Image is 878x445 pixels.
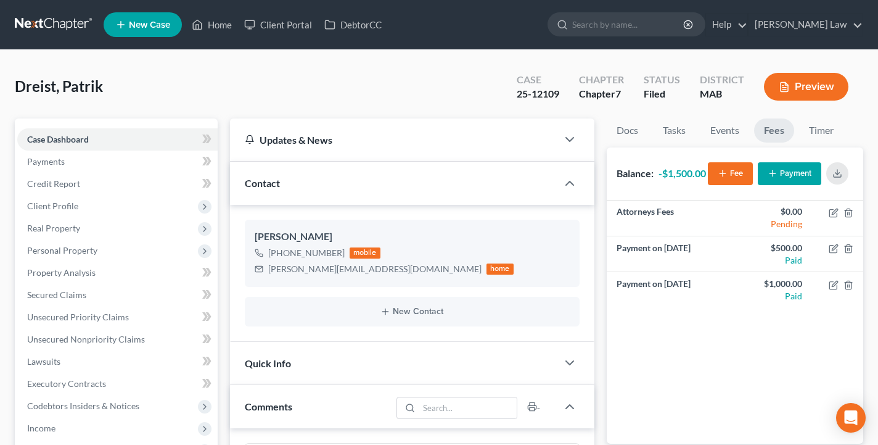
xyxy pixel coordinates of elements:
[745,242,802,254] div: $500.00
[658,167,706,179] strong: -$1,500.00
[27,134,89,144] span: Case Dashboard
[17,351,218,373] a: Lawsuits
[745,206,802,218] div: $0.00
[17,128,218,151] a: Case Dashboard
[245,401,292,412] span: Comments
[186,14,238,36] a: Home
[268,263,482,275] div: [PERSON_NAME][EMAIL_ADDRESS][DOMAIN_NAME]
[764,73,848,101] button: Preview
[27,289,86,300] span: Secured Claims
[245,133,543,146] div: Updates & News
[245,177,280,189] span: Contact
[27,356,60,367] span: Lawsuits
[644,73,680,87] div: Status
[617,167,654,179] strong: Balance:
[129,20,170,30] span: New Case
[17,373,218,395] a: Executory Contracts
[27,378,106,389] span: Executory Contracts
[579,87,624,101] div: Chapter
[17,151,218,173] a: Payments
[245,357,291,369] span: Quick Info
[27,334,145,344] span: Unsecured Nonpriority Claims
[27,245,97,256] span: Personal Property
[27,401,139,411] span: Codebtors Insiders & Notices
[836,403,866,433] div: Open Intercom Messenger
[758,162,821,185] button: Payment
[255,230,570,244] div: [PERSON_NAME]
[745,278,802,290] div: $1,000.00
[517,73,559,87] div: Case
[754,119,794,143] a: Fees
[700,73,744,87] div: District
[486,264,514,275] div: home
[799,119,843,143] a: Timer
[708,162,753,185] button: Fee
[17,262,218,284] a: Property Analysis
[607,236,735,272] td: Payment on [DATE]
[27,423,55,433] span: Income
[318,14,388,36] a: DebtorCC
[745,218,802,230] div: Pending
[268,247,345,259] div: [PHONE_NUMBER]
[17,306,218,328] a: Unsecured Priority Claims
[607,201,735,236] td: Attorneys Fees
[644,87,680,101] div: Filed
[27,312,129,322] span: Unsecured Priority Claims
[700,119,749,143] a: Events
[607,119,648,143] a: Docs
[27,178,80,189] span: Credit Report
[17,328,218,351] a: Unsecured Nonpriority Claims
[700,87,744,101] div: MAB
[607,272,735,308] td: Payment on [DATE]
[706,14,747,36] a: Help
[579,73,624,87] div: Chapter
[572,13,685,36] input: Search by name...
[27,223,80,233] span: Real Property
[238,14,318,36] a: Client Portal
[517,87,559,101] div: 25-12109
[27,156,65,167] span: Payments
[27,267,96,278] span: Property Analysis
[749,14,863,36] a: [PERSON_NAME] Law
[17,173,218,195] a: Credit Report
[615,88,621,99] span: 7
[255,307,570,317] button: New Contact
[745,290,802,302] div: Paid
[745,254,802,267] div: Paid
[653,119,695,143] a: Tasks
[17,284,218,306] a: Secured Claims
[27,201,78,211] span: Client Profile
[15,77,103,95] span: Dreist, Patrik
[419,397,517,418] input: Search...
[350,247,380,259] div: mobile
